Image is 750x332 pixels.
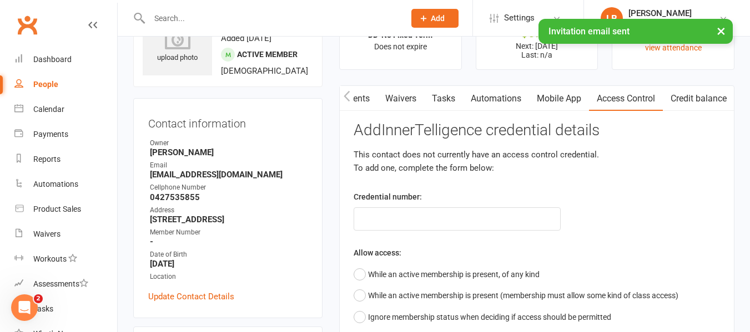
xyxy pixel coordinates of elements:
span: Active member [237,50,298,59]
div: Automations [33,180,78,188]
div: Waivers [33,229,61,238]
h3: Add InnerTelligence credential details [354,122,720,139]
p: Next: [DATE] Last: n/a [486,42,588,59]
div: Location [150,272,308,282]
a: Tasks [14,297,117,321]
strong: [EMAIL_ADDRESS][DOMAIN_NAME] [150,170,308,180]
div: Workouts [33,254,67,263]
div: [PERSON_NAME] [628,8,696,18]
div: This contact does not currently have an access control credential. To add one, complete the form ... [354,148,720,175]
strong: [STREET_ADDRESS] [150,214,308,224]
input: Search... [146,11,397,26]
a: Automations [463,86,529,111]
div: Date of Birth [150,249,308,260]
a: Reports [14,147,117,172]
a: Waivers [377,86,424,111]
a: Assessments [14,272,117,297]
div: LB [601,7,623,29]
div: Tasks [33,304,53,313]
span: Settings [504,6,535,30]
a: Update Contact Details [148,290,234,303]
strong: - [150,237,308,247]
a: Clubworx [13,11,41,39]
div: Cellphone Number [150,182,308,193]
div: People [33,80,58,89]
a: Dashboard [14,47,117,72]
strong: [DATE] [150,259,308,269]
div: Reports [33,155,61,164]
a: People [14,72,117,97]
iframe: Intercom live chat [11,294,38,321]
button: Ignore membership status when deciding if access should be permitted [354,307,611,328]
button: Add [411,9,459,28]
a: Automations [14,172,117,197]
span: [DEMOGRAPHIC_DATA] [221,66,308,76]
strong: [PERSON_NAME] [150,147,308,157]
div: Invitation email sent [538,19,733,44]
strong: 0427535855 [150,192,308,202]
h3: Contact information [148,113,308,130]
a: Mobile App [529,86,589,111]
div: Product Sales [33,205,81,213]
label: Allow access: [354,247,401,259]
div: Dashboard [33,55,72,64]
a: Payments [14,122,117,147]
a: view attendance [645,43,702,52]
button: × [711,19,731,43]
div: Owner [150,138,308,149]
div: Email [150,160,308,171]
label: Credential number: [354,191,422,203]
a: Tasks [424,86,463,111]
span: 2 [34,294,43,303]
div: Address [150,205,308,216]
button: While an active membership is present (membership must allow some kind of class access) [354,285,678,306]
div: Assessments [33,279,88,288]
a: Workouts [14,247,117,272]
a: Credit balance [663,86,734,111]
div: NRG Fitness Centre [628,18,696,28]
div: Member Number [150,227,308,238]
span: Add [431,14,445,23]
a: Access Control [589,86,663,111]
div: Calendar [33,105,64,114]
div: Payments [33,130,68,139]
button: While an active membership is present, of any kind [354,264,540,285]
a: Calendar [14,97,117,122]
a: Waivers [14,222,117,247]
a: Product Sales [14,197,117,222]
